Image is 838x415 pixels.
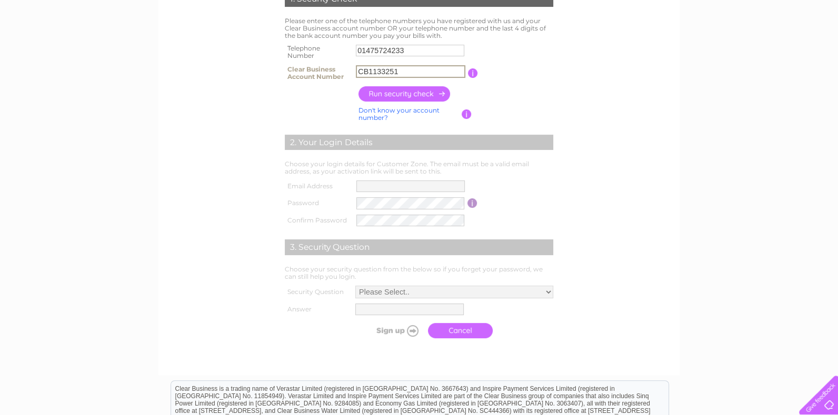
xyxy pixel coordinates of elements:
div: 3. Security Question [285,239,553,255]
th: Confirm Password [282,212,354,229]
input: Information [468,68,478,78]
a: 0333 014 3131 [640,5,712,18]
input: Information [467,198,477,208]
td: Please enter one of the telephone numbers you have registered with us and your Clear Business acc... [282,15,556,42]
th: Telephone Number [282,42,353,63]
input: Submit [358,323,423,338]
a: Water [691,45,711,53]
div: 2. Your Login Details [285,135,553,150]
a: Cancel [428,323,493,338]
a: Contact [806,45,832,53]
a: Telecoms [746,45,778,53]
th: Answer [282,301,353,318]
th: Security Question [282,283,353,301]
th: Clear Business Account Number [282,63,353,84]
input: Information [462,109,472,119]
th: Email Address [282,178,354,195]
img: logo.png [29,27,83,59]
a: Energy [717,45,740,53]
a: Blog [784,45,800,53]
td: Choose your security question from the below so if you forget your password, we can still help yo... [282,263,556,283]
a: Don't know your account number? [358,106,440,122]
th: Password [282,195,354,212]
div: Clear Business is a trading name of Verastar Limited (registered in [GEOGRAPHIC_DATA] No. 3667643... [171,6,669,51]
td: Choose your login details for Customer Zone. The email must be a valid email address, as your act... [282,158,556,178]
